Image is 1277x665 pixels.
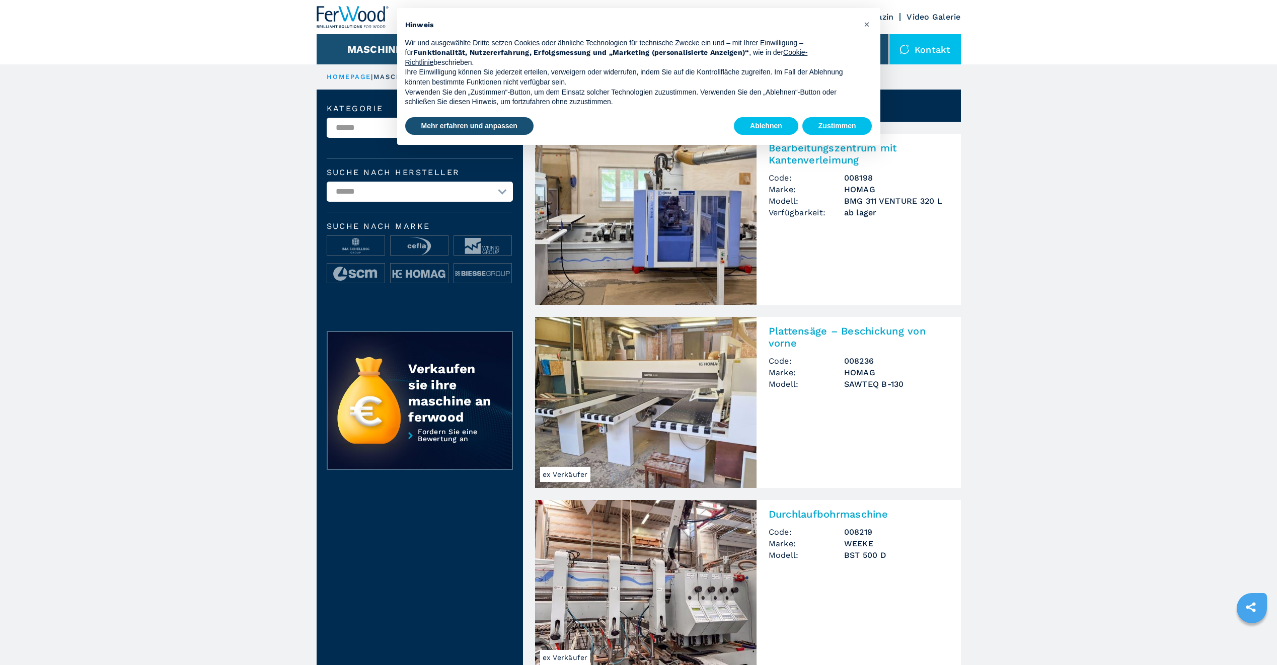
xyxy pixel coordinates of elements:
[844,549,949,561] h3: BST 500 D
[540,650,590,665] span: ex Verkäufer
[769,355,844,367] span: Code:
[405,38,856,68] p: Wir und ausgewählte Dritte setzen Cookies oder ähnliche Technologien für technische Zwecke ein un...
[734,117,798,135] button: Ablehnen
[540,467,590,482] span: ex Verkäufer
[327,169,513,177] label: Suche nach Hersteller
[391,264,448,284] img: image
[802,117,872,135] button: Zustimmen
[769,184,844,195] span: Marke:
[844,172,949,184] h3: 008198
[1234,620,1269,657] iframe: Chat
[373,72,423,81] p: maschinen
[769,195,844,207] span: Modell:
[769,172,844,184] span: Code:
[408,361,492,425] div: Verkaufen sie ihre maschine an ferwood
[535,317,961,488] a: Plattensäge – Beschickung von vorne HOMAG SAWTEQ B-130ex VerkäuferPlattensäge – Beschickung von v...
[844,378,949,390] h3: SAWTEQ B-130
[347,43,410,55] button: Maschinen
[889,34,961,64] div: Kontakt
[844,538,949,549] h3: WEEKE
[899,44,910,54] img: Kontakt
[844,526,949,538] h3: 008219
[405,20,856,30] h2: Hinweis
[864,18,870,30] span: ×
[844,355,949,367] h3: 008236
[535,134,757,305] img: Bearbeitungszentrum mit Kantenverleimung HOMAG BMG 311 VENTURE 320 L
[907,12,960,22] a: Video Galerie
[371,73,373,80] span: |
[844,184,949,195] h3: HOMAG
[405,117,534,135] button: Mehr erfahren und anpassen
[405,67,856,87] p: Ihre Einwilligung können Sie jederzeit erteilen, verweigern oder widerrufen, indem Sie auf die Ko...
[769,526,844,538] span: Code:
[769,325,949,349] h2: Plattensäge – Beschickung von vorne
[405,48,808,66] a: Cookie-Richtlinie
[327,105,513,113] label: Kategorie
[327,222,513,230] span: Suche nach Marke
[454,264,511,284] img: image
[769,549,844,561] span: Modell:
[391,236,448,256] img: image
[327,264,385,284] img: image
[535,134,961,305] a: Bearbeitungszentrum mit Kantenverleimung HOMAG BMG 311 VENTURE 320 LBearbeitungszentrum mit Kante...
[454,236,511,256] img: image
[405,88,856,107] p: Verwenden Sie den „Zustimmen“-Button, um dem Einsatz solcher Technologien zuzustimmen. Verwenden ...
[844,195,949,207] h3: BMG 311 VENTURE 320 L
[1238,595,1263,620] a: sharethis
[769,207,844,218] span: Verfügbarkeit:
[317,6,389,28] img: Ferwood
[413,48,749,56] strong: Funktionalität, Nutzererfahrung, Erfolgsmessung und „Marketing (personalisierte Anzeigen)“
[327,428,513,470] a: Fordern Sie eine Bewertung an
[769,538,844,549] span: Marke:
[769,142,949,166] h2: Bearbeitungszentrum mit Kantenverleimung
[859,16,875,32] button: Schließen Sie diesen Hinweis
[327,73,371,80] a: HOMEPAGE
[769,508,949,520] h2: Durchlaufbohrmaschine
[769,367,844,378] span: Marke:
[844,367,949,378] h3: HOMAG
[769,378,844,390] span: Modell:
[327,236,385,256] img: image
[844,207,949,218] span: ab lager
[535,317,757,488] img: Plattensäge – Beschickung von vorne HOMAG SAWTEQ B-130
